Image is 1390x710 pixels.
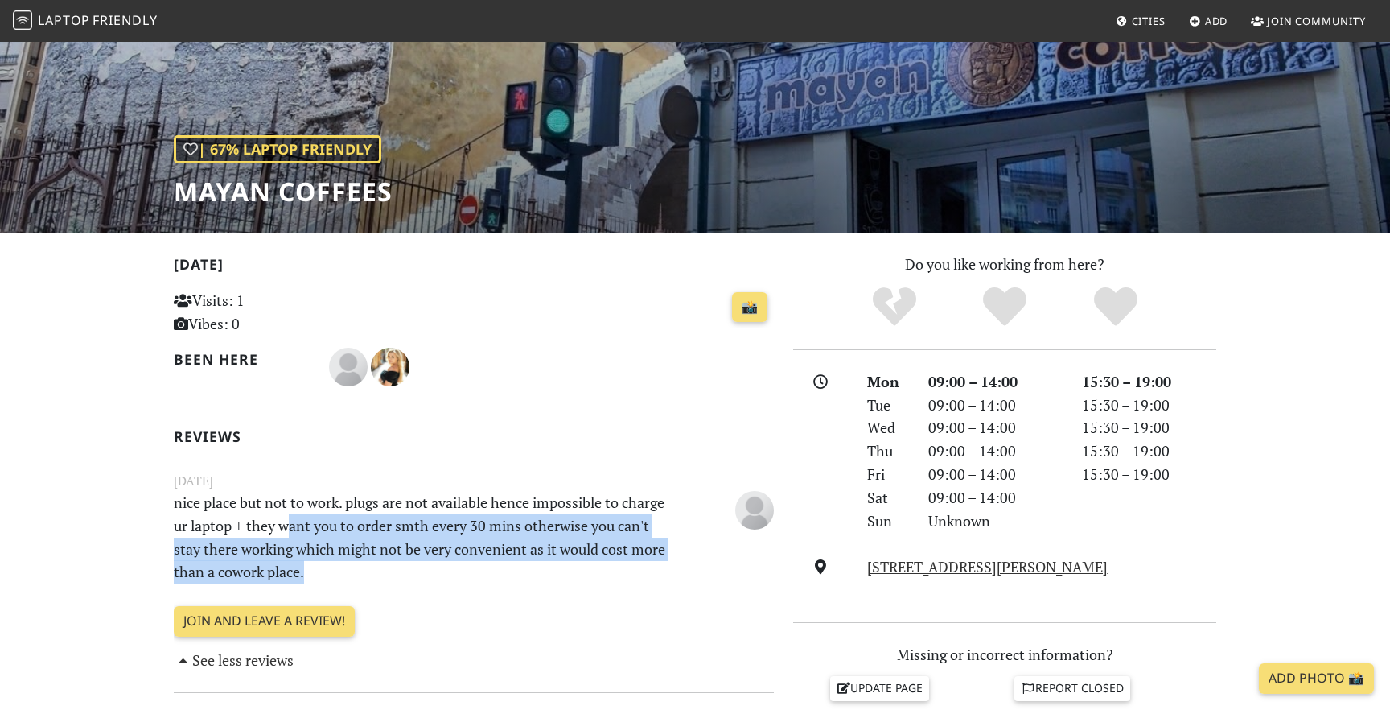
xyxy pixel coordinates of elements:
[174,135,381,163] div: | 67% Laptop Friendly
[93,11,157,29] span: Friendly
[1132,14,1166,28] span: Cities
[174,650,294,670] a: See less reviews
[1072,416,1226,440] div: 15:30 – 19:00
[1109,6,1172,35] a: Cities
[329,348,368,386] img: blank-535327c66bd565773addf3077783bbfce4b00ec00e9fd257753287c682c7fa38.png
[857,440,919,463] div: Thu
[857,510,919,533] div: Sun
[839,285,950,329] div: No
[1014,676,1130,700] a: Report closed
[919,370,1072,394] div: 09:00 – 14:00
[919,394,1072,417] div: 09:00 – 14:00
[1072,440,1226,463] div: 15:30 – 19:00
[1072,463,1226,486] div: 15:30 – 19:00
[735,498,774,518] span: LUDOVICA MAGRI
[919,510,1072,533] div: Unknown
[1072,394,1226,417] div: 15:30 – 19:00
[38,11,90,29] span: Laptop
[1060,285,1171,329] div: Definitely!
[830,676,930,700] a: Update page
[1244,6,1372,35] a: Join Community
[1259,663,1374,694] a: Add Photo 📸
[867,557,1108,576] a: [STREET_ADDRESS][PERSON_NAME]
[13,10,32,30] img: LaptopFriendly
[371,348,409,386] img: 1452-natalie.jpg
[857,394,919,417] div: Tue
[174,428,774,445] h2: Reviews
[1205,14,1228,28] span: Add
[857,463,919,486] div: Fri
[732,292,767,323] a: 📸
[164,491,681,584] p: nice place but not to work. plugs are not available hence impossible to charge ur laptop + they w...
[857,370,919,394] div: Mon
[793,643,1216,667] p: Missing or incorrect information?
[371,356,409,375] span: Natalie H.
[919,416,1072,440] div: 09:00 – 14:00
[1267,14,1366,28] span: Join Community
[735,491,774,530] img: blank-535327c66bd565773addf3077783bbfce4b00ec00e9fd257753287c682c7fa38.png
[919,463,1072,486] div: 09:00 – 14:00
[919,486,1072,510] div: 09:00 – 14:00
[857,486,919,510] div: Sat
[1072,370,1226,394] div: 15:30 – 19:00
[793,253,1216,276] p: Do you like working from here?
[919,440,1072,463] div: 09:00 – 14:00
[174,289,361,336] p: Visits: 1 Vibes: 0
[174,176,393,207] h1: Mayan Coffees
[1182,6,1235,35] a: Add
[164,471,783,491] small: [DATE]
[13,7,158,35] a: LaptopFriendly LaptopFriendly
[174,351,310,368] h2: Been here
[857,416,919,440] div: Wed
[949,285,1060,329] div: Yes
[174,606,355,637] a: Join and leave a review!
[174,256,774,279] h2: [DATE]
[329,356,371,375] span: LUDOVICA MAGRI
